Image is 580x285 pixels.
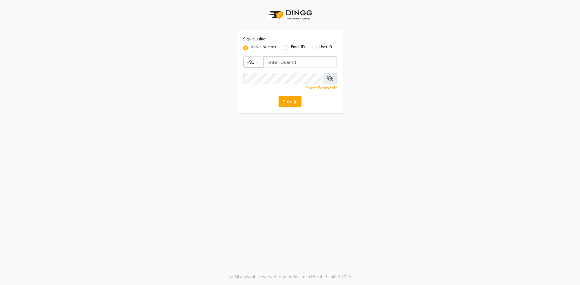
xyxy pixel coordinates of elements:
button: Sign In [279,96,301,107]
label: User ID [319,44,332,52]
label: Email ID [291,44,305,52]
img: logo1.svg [266,6,314,24]
a: Forgot Password? [305,86,337,90]
label: Mobile Number [250,44,276,52]
input: Username [263,56,337,68]
input: Username [243,73,323,84]
label: Sign In Using: [243,36,266,42]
